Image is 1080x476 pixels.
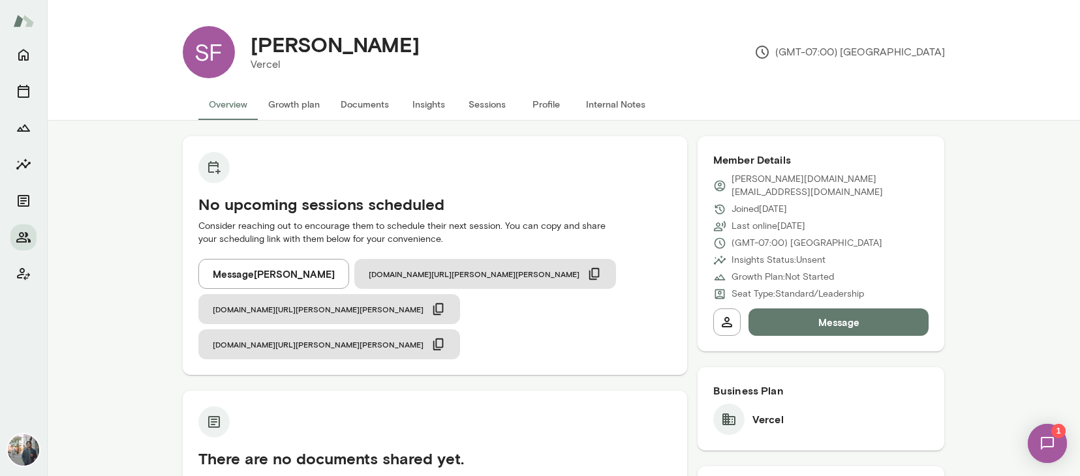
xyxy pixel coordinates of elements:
h6: Vercel [752,411,784,427]
h6: Member Details [713,152,929,168]
img: Gene Lee [8,434,39,466]
button: Message[PERSON_NAME] [198,259,349,289]
p: Last online [DATE] [732,220,805,233]
button: Insights [10,151,37,177]
h5: No upcoming sessions scheduled [198,194,671,215]
button: [DOMAIN_NAME][URL][PERSON_NAME][PERSON_NAME] [198,329,460,359]
h4: [PERSON_NAME] [251,32,420,57]
h5: There are no documents shared yet. [198,448,671,469]
span: [DOMAIN_NAME][URL][PERSON_NAME][PERSON_NAME] [213,339,424,350]
button: Internal Notes [576,89,656,120]
button: Growth Plan [10,115,37,141]
button: Message [748,308,929,336]
button: Home [10,42,37,68]
p: Insights Status: Unsent [732,254,825,267]
img: Mento [13,8,34,33]
button: Documents [10,188,37,214]
button: [DOMAIN_NAME][URL][PERSON_NAME][PERSON_NAME] [354,259,616,289]
button: [DOMAIN_NAME][URL][PERSON_NAME][PERSON_NAME] [198,294,460,324]
button: Sessions [10,78,37,104]
div: SF [183,26,235,78]
h6: Business Plan [713,383,929,398]
p: Growth Plan: Not Started [732,271,834,284]
button: Overview [198,89,258,120]
p: Consider reaching out to encourage them to schedule their next session. You can copy and share yo... [198,220,671,246]
button: Documents [330,89,399,120]
button: Growth plan [258,89,330,120]
p: (GMT-07:00) [GEOGRAPHIC_DATA] [732,237,882,250]
span: [DOMAIN_NAME][URL][PERSON_NAME][PERSON_NAME] [213,304,424,314]
p: Vercel [251,57,420,72]
button: Profile [517,89,576,120]
p: Joined [DATE] [732,203,787,216]
button: Sessions [458,89,517,120]
p: (GMT-07:00) [GEOGRAPHIC_DATA] [754,44,945,60]
button: Insights [399,89,458,120]
p: Seat Type: Standard/Leadership [732,288,864,301]
button: Members [10,224,37,250]
span: [DOMAIN_NAME][URL][PERSON_NAME][PERSON_NAME] [369,269,579,279]
p: [PERSON_NAME][DOMAIN_NAME][EMAIL_ADDRESS][DOMAIN_NAME] [732,173,929,199]
button: Client app [10,261,37,287]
